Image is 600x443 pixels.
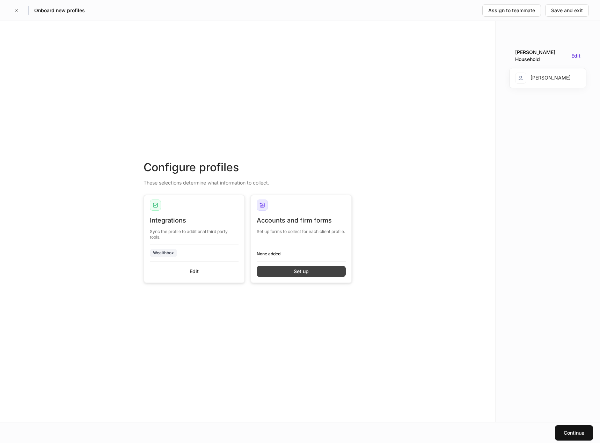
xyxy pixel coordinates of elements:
[571,52,580,60] button: Edit
[257,250,346,257] h6: None added
[515,49,569,63] div: [PERSON_NAME] Household
[150,225,239,240] div: Sync the profile to additional third party tools.
[564,429,584,436] div: Continue
[150,216,239,225] div: Integrations
[488,7,535,14] div: Assign to teammate
[257,216,346,225] div: Accounts and firm forms
[551,7,583,14] div: Save and exit
[545,4,589,17] button: Save and exit
[144,175,352,186] div: These selections determine what information to collect.
[482,4,541,17] button: Assign to teammate
[257,266,346,277] button: Set up
[257,225,346,234] div: Set up forms to collect for each client profile.
[190,268,199,275] div: Edit
[150,266,239,277] button: Edit
[294,268,309,275] div: Set up
[34,7,85,14] h5: Onboard new profiles
[515,73,571,84] div: [PERSON_NAME]
[153,249,174,256] div: Wealthbox
[555,425,593,441] button: Continue
[144,160,352,175] div: Configure profiles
